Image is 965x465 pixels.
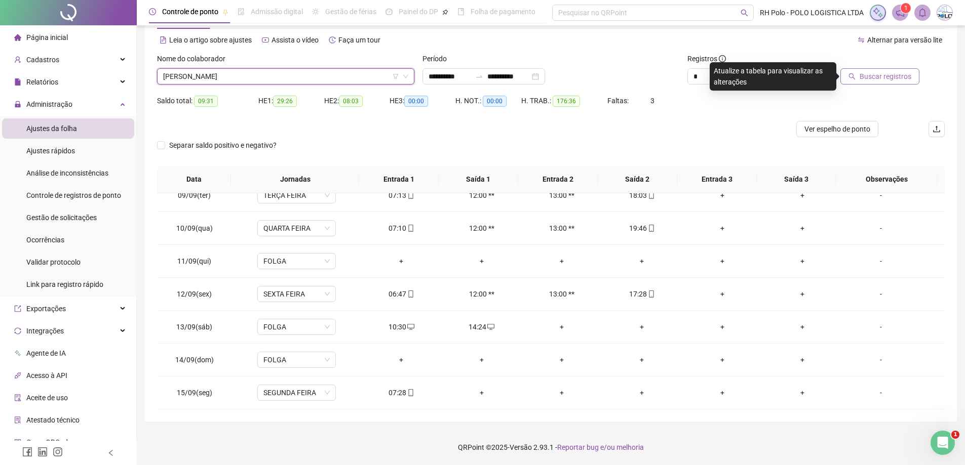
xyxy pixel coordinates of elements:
[475,72,483,80] span: swap-right
[14,372,21,379] span: api
[369,321,433,332] div: 10:30
[26,100,72,108] span: Administração
[610,288,674,300] div: 17:28
[687,53,726,64] span: Registros
[14,78,21,86] span: file
[896,8,905,17] span: notification
[403,73,409,79] span: down
[607,97,630,105] span: Faltas:
[690,387,754,398] div: +
[770,288,834,300] div: +
[160,36,167,44] span: file-text
[851,387,911,398] div: -
[359,165,439,193] th: Entrada 1
[406,192,414,199] span: mobile
[937,5,952,20] img: 3331
[647,225,655,232] span: mobile
[338,36,380,44] span: Faça um tour
[26,147,75,155] span: Ajustes rápidos
[312,8,319,15] span: sun
[369,288,433,300] div: 06:47
[165,140,281,151] span: Separar saldo positivo e negativo?
[231,165,359,193] th: Jornadas
[530,321,594,332] div: +
[393,73,399,79] span: filter
[26,124,77,133] span: Ajustes da folha
[442,9,448,15] span: pushpin
[510,443,532,451] span: Versão
[610,321,674,332] div: +
[690,288,754,300] div: +
[26,258,81,266] span: Validar protocolo
[677,165,757,193] th: Entrada 3
[710,62,836,91] div: Atualize a tabela para visualizar as alterações
[757,165,836,193] th: Saída 3
[26,214,97,222] span: Gestão de solicitações
[14,394,21,401] span: audit
[339,96,363,107] span: 08:03
[273,96,297,107] span: 29:26
[610,354,674,365] div: +
[770,223,834,234] div: +
[369,190,433,201] div: 07:13
[918,8,927,17] span: bell
[177,389,212,397] span: 15/09(seg)
[690,256,754,267] div: +
[176,323,212,331] span: 13/09(sáb)
[238,8,245,15] span: file-done
[169,36,252,44] span: Leia o artigo sobre ajustes
[194,96,218,107] span: 09:31
[867,36,942,44] span: Alternar para versão lite
[690,354,754,365] div: +
[860,71,911,82] span: Buscar registros
[157,165,231,193] th: Data
[449,256,513,267] div: +
[26,416,80,424] span: Atestado técnico
[175,356,214,364] span: 14/09(dom)
[163,69,408,84] span: DIOGO SANTOS DA CRUZ
[770,321,834,332] div: +
[22,447,32,457] span: facebook
[177,290,212,298] span: 12/09(sex)
[610,190,674,201] div: 18:03
[690,223,754,234] div: +
[521,95,607,107] div: H. TRAB.:
[610,223,674,234] div: 19:46
[263,352,330,367] span: FOLGA
[26,191,121,199] span: Controle de registros de ponto
[931,431,955,455] iframe: Intercom live chat
[851,190,911,201] div: -
[836,165,937,193] th: Observações
[157,95,258,107] div: Saldo total:
[530,256,594,267] div: +
[26,236,64,244] span: Ocorrências
[690,321,754,332] div: +
[329,36,336,44] span: history
[598,165,677,193] th: Saída 2
[176,224,213,232] span: 10/09(qua)
[369,256,433,267] div: +
[851,223,911,234] div: -
[851,256,911,267] div: -
[449,321,513,332] div: 14:24
[369,354,433,365] div: +
[406,389,414,396] span: mobile
[901,3,911,13] sup: 1
[26,371,67,379] span: Acesso à API
[262,36,269,44] span: youtube
[14,101,21,108] span: lock
[53,447,63,457] span: instagram
[475,72,483,80] span: to
[840,68,919,84] button: Buscar registros
[263,221,330,236] span: QUARTA FEIRA
[178,191,211,199] span: 09/09(ter)
[770,256,834,267] div: +
[471,8,535,16] span: Folha de pagamento
[851,354,911,365] div: -
[272,36,319,44] span: Assista o vídeo
[149,8,156,15] span: clock-circle
[518,165,598,193] th: Entrada 2
[647,192,655,199] span: mobile
[610,387,674,398] div: +
[369,387,433,398] div: 07:28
